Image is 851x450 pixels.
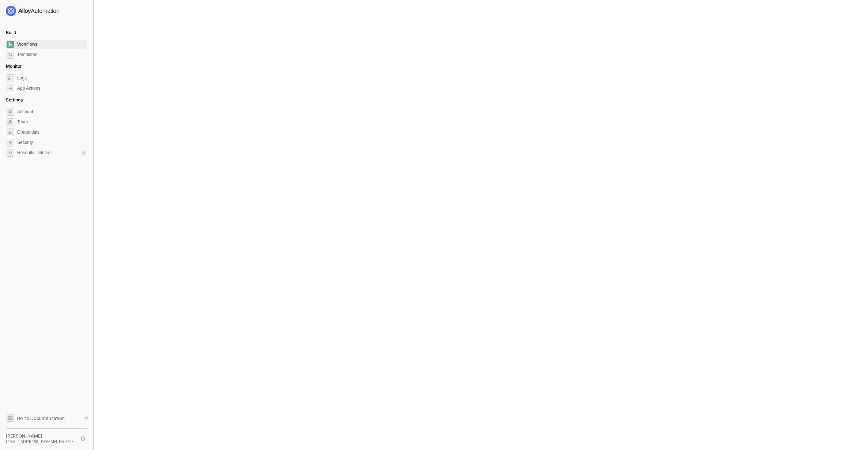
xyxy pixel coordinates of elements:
div: [EMAIL_ADDRESS][DOMAIN_NAME] • [6,439,75,444]
span: dashboard [7,41,14,48]
span: Workflows [17,40,86,49]
span: Build [6,30,16,35]
span: Credentials [17,128,86,137]
div: 0 [81,150,86,156]
span: Team [17,118,86,126]
span: credentials [7,129,14,136]
span: Account [17,107,86,116]
span: logout [81,436,86,441]
img: logo [6,6,60,16]
span: documentation [7,414,14,422]
span: Settings [6,97,23,103]
span: settings [7,149,14,157]
span: document-arrow [82,415,90,422]
span: icon-app-actions [7,85,14,92]
span: icon-logs [7,74,14,82]
span: team [7,118,14,126]
div: App Actions [17,85,40,92]
span: Security [17,138,86,147]
span: marketplace [7,51,14,59]
span: Monitor [6,63,22,69]
span: security [7,139,14,146]
span: settings [7,108,14,116]
div: [PERSON_NAME] [6,433,75,439]
span: Logs [17,74,86,82]
a: Knowledge Base [6,414,88,423]
span: Recently Deleted [17,150,50,156]
a: logo [6,6,87,16]
span: Templates [17,50,86,59]
span: Go to Documentation [17,415,65,421]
